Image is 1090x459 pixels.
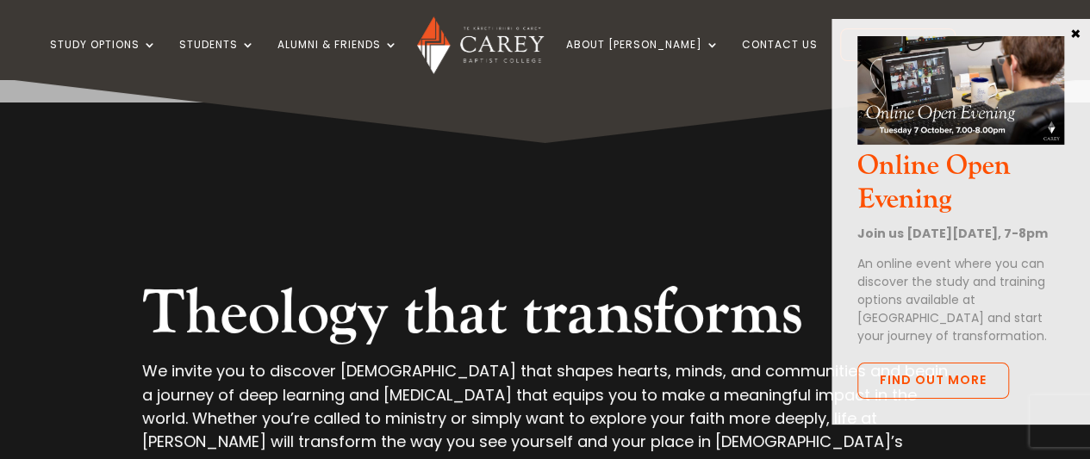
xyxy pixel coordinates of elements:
a: About [PERSON_NAME] [566,39,719,79]
a: Contact Us [742,39,818,79]
a: Find out more [857,363,1009,399]
p: An online event where you can discover the study and training options available at [GEOGRAPHIC_DA... [857,255,1064,345]
img: Carey Baptist College [417,16,544,74]
h2: Theology that transforms [142,276,948,359]
a: Students [179,39,255,79]
img: Online Open Evening Oct 2025 [857,36,1064,145]
button: Close [1067,25,1084,40]
h3: Online Open Evening [857,150,1064,225]
strong: Join us [DATE][DATE], 7-8pm [857,225,1048,242]
a: Online Open Evening Oct 2025 [857,130,1064,150]
a: Study Options [50,39,157,79]
a: Alumni & Friends [277,39,398,79]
